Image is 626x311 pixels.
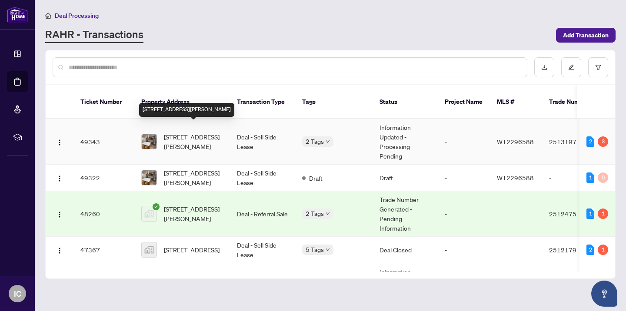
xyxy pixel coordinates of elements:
[541,64,547,70] span: download
[373,237,438,263] td: Deal Closed
[438,191,490,237] td: -
[326,212,330,216] span: down
[542,237,603,263] td: 2512179
[326,248,330,252] span: down
[595,64,601,70] span: filter
[164,132,223,151] span: [STREET_ADDRESS][PERSON_NAME]
[438,119,490,165] td: -
[153,203,160,210] span: check-circle
[55,12,99,20] span: Deal Processing
[45,13,51,19] span: home
[142,170,156,185] img: thumbnail-img
[561,57,581,77] button: edit
[586,172,594,183] div: 1
[73,165,134,191] td: 49322
[73,263,134,309] td: 46763
[556,28,616,43] button: Add Transaction
[497,138,534,146] span: W12296588
[45,27,143,43] a: RAHR - Transactions
[586,208,594,219] div: 1
[230,119,295,165] td: Deal - Sell Side Lease
[598,208,608,219] div: 1
[563,28,609,42] span: Add Transaction
[438,85,490,119] th: Project Name
[164,204,223,223] span: [STREET_ADDRESS][PERSON_NAME]
[142,134,156,149] img: thumbnail-img
[230,237,295,263] td: Deal - Sell Side Lease
[586,136,594,147] div: 2
[542,191,603,237] td: 2512475
[306,245,324,255] span: 5 Tags
[230,85,295,119] th: Transaction Type
[438,165,490,191] td: -
[373,191,438,237] td: Trade Number Generated - Pending Information
[438,263,490,309] td: -
[586,245,594,255] div: 2
[373,85,438,119] th: Status
[53,207,67,221] button: Logo
[542,119,603,165] td: 2513197
[139,103,234,117] div: [STREET_ADDRESS][PERSON_NAME]
[56,247,63,254] img: Logo
[73,119,134,165] td: 49343
[542,165,603,191] td: -
[598,172,608,183] div: 0
[134,85,230,119] th: Property Address
[598,245,608,255] div: 1
[142,242,156,257] img: thumbnail-img
[309,173,323,183] span: Draft
[490,85,542,119] th: MLS #
[164,245,220,255] span: [STREET_ADDRESS]
[56,139,63,146] img: Logo
[438,237,490,263] td: -
[142,206,156,221] img: thumbnail-img
[53,135,67,149] button: Logo
[56,211,63,218] img: Logo
[542,85,603,119] th: Trade Number
[230,191,295,237] td: Deal - Referral Sale
[73,191,134,237] td: 48260
[534,57,554,77] button: download
[56,175,63,182] img: Logo
[373,263,438,309] td: Information Updated - Processing Pending
[53,243,67,257] button: Logo
[497,174,534,182] span: W12296588
[164,168,223,187] span: [STREET_ADDRESS][PERSON_NAME]
[7,7,28,23] img: logo
[598,136,608,147] div: 3
[53,171,67,185] button: Logo
[542,263,603,309] td: -
[373,165,438,191] td: Draft
[568,64,574,70] span: edit
[230,263,295,309] td: Listing
[306,136,324,146] span: 2 Tags
[306,208,324,218] span: 2 Tags
[373,119,438,165] td: Information Updated - Processing Pending
[591,281,617,307] button: Open asap
[326,139,330,144] span: down
[295,85,373,119] th: Tags
[14,288,21,300] span: IC
[73,237,134,263] td: 47367
[230,165,295,191] td: Deal - Sell Side Lease
[588,57,608,77] button: filter
[73,85,134,119] th: Ticket Number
